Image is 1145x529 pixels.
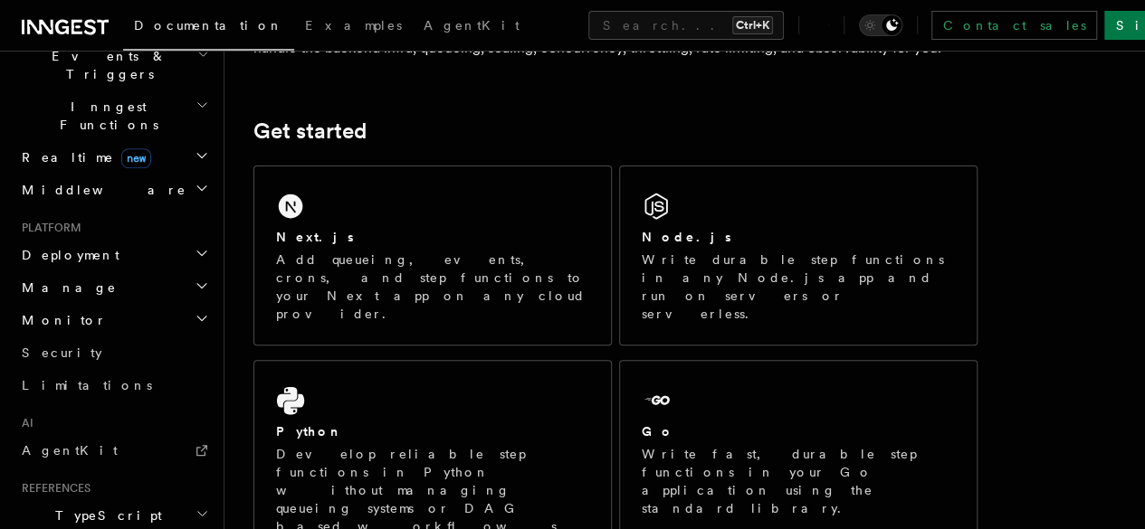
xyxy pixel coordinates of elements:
[14,304,213,336] button: Monitor
[14,90,213,141] button: Inngest Functions
[14,369,213,401] a: Limitations
[859,14,902,36] button: Toggle dark mode
[14,239,213,271] button: Deployment
[413,5,530,49] a: AgentKit
[14,174,213,206] button: Middleware
[14,47,197,83] span: Events & Triggers
[642,228,731,246] h2: Node.js
[588,11,784,40] button: Search...Ctrl+K
[123,5,294,51] a: Documentation
[619,165,978,345] a: Node.jsWrite durable step functions in any Node.js app and run on servers or serverless.
[253,118,367,144] a: Get started
[14,336,213,369] a: Security
[276,422,343,440] h2: Python
[642,250,955,323] p: Write durable step functions in any Node.js app and run on servers or serverless.
[14,141,213,174] button: Realtimenew
[134,18,283,33] span: Documentation
[732,16,773,34] kbd: Ctrl+K
[276,250,589,323] p: Add queueing, events, crons, and step functions to your Next app on any cloud provider.
[14,311,107,329] span: Monitor
[14,98,196,134] span: Inngest Functions
[14,181,186,199] span: Middleware
[305,18,402,33] span: Examples
[14,221,81,235] span: Platform
[14,416,33,430] span: AI
[14,434,213,467] a: AgentKit
[22,345,102,360] span: Security
[14,40,213,90] button: Events & Triggers
[22,378,152,392] span: Limitations
[22,443,118,458] span: AgentKit
[121,148,151,168] span: new
[14,246,119,264] span: Deployment
[424,18,520,33] span: AgentKit
[642,422,674,440] h2: Go
[14,148,151,166] span: Realtime
[14,481,91,496] span: References
[931,11,1097,40] a: Contact sales
[253,165,612,345] a: Next.jsAdd queueing, events, crons, and step functions to your Next app on any cloud provider.
[14,279,117,297] span: Manage
[294,5,413,49] a: Examples
[642,445,955,517] p: Write fast, durable step functions in your Go application using the standard library.
[14,271,213,304] button: Manage
[276,228,354,246] h2: Next.js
